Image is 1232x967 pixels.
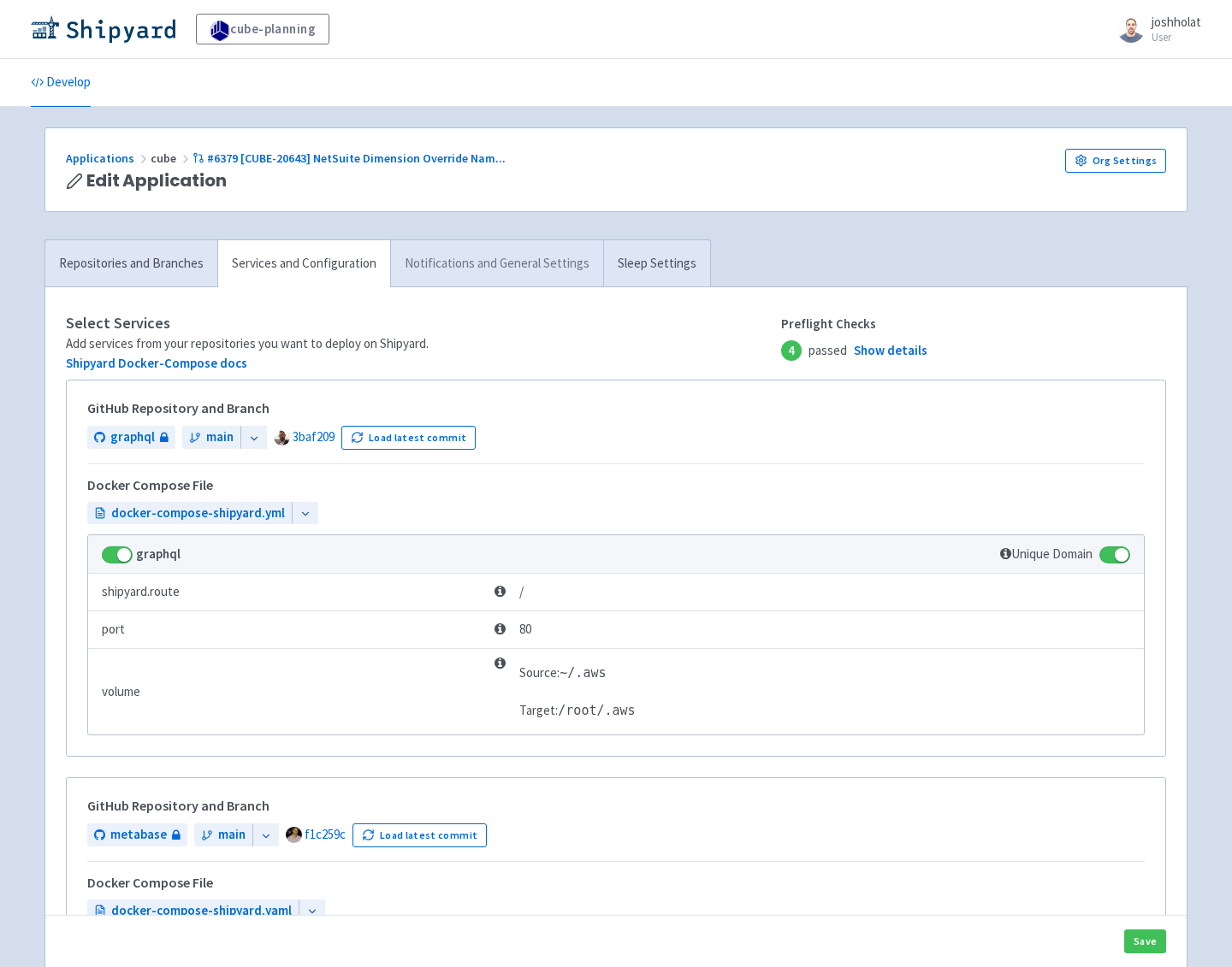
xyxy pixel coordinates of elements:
a: docker-compose-shipyard.yml [87,502,292,525]
button: Load latest commit [341,426,476,450]
span: joshholat [1152,14,1201,30]
td: shipyard.route [88,573,489,610]
span: metabase [110,825,167,845]
a: f1c259c [305,826,346,842]
h5: GitHub Repository and Branch [87,401,1145,416]
a: Sleep Settings [603,240,710,287]
span: /root/.aws [558,703,635,718]
a: Notifications and General Settings [390,240,603,287]
h5: Docker Compose File [87,876,213,891]
span: cube [151,150,192,166]
strong: graphql [136,545,181,562]
a: Develop [31,59,91,107]
h5: Docker Compose File [87,478,213,493]
td: volume [88,648,489,734]
td: port [88,610,489,648]
a: Applications [66,150,151,166]
span: passed [781,340,927,361]
a: metabase [87,823,187,846]
span: main [206,427,234,447]
span: #6379 [CUBE-20643] NetSuite Dimension Override Nam ... [207,150,506,166]
span: Preflight Checks [781,315,927,334]
a: Services and Configuration [217,240,390,287]
a: main [182,426,240,449]
span: Edit Application [86,171,227,191]
img: Shipyard logo [31,15,175,43]
a: Shipyard Docker-Compose docs [66,355,247,371]
small: User [1152,32,1201,43]
a: #6379 [CUBE-20643] NetSuite Dimension Override Nam... [192,150,508,166]
span: 80 [495,620,531,640]
a: graphql [87,426,175,449]
span: / [495,582,524,602]
span: graphql [110,427,155,447]
span: 4 [781,340,802,361]
span: docker-compose-shipyard.yaml [111,901,292,921]
a: main [194,823,252,846]
span: Unique Domain [1000,545,1093,562]
h5: GitHub Repository and Branch [87,799,1145,814]
button: Load latest commit [352,823,487,847]
a: Show details [854,341,927,361]
h4: Select Services [66,315,781,332]
td: Source: [519,654,635,692]
span: main [218,825,246,845]
div: Add services from your repositories you want to deploy on Shipyard. [66,334,781,354]
a: Org Settings [1065,149,1166,173]
a: docker-compose-shipyard.yaml [87,899,299,923]
a: Repositories and Branches [45,240,217,287]
td: Target: [519,692,635,729]
button: Save [1124,929,1166,953]
a: 3baf209 [293,428,335,445]
a: joshholat User [1107,15,1201,43]
span: docker-compose-shipyard.yml [111,504,285,523]
span: ~/.aws [560,665,606,681]
a: cube-planning [196,14,329,44]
